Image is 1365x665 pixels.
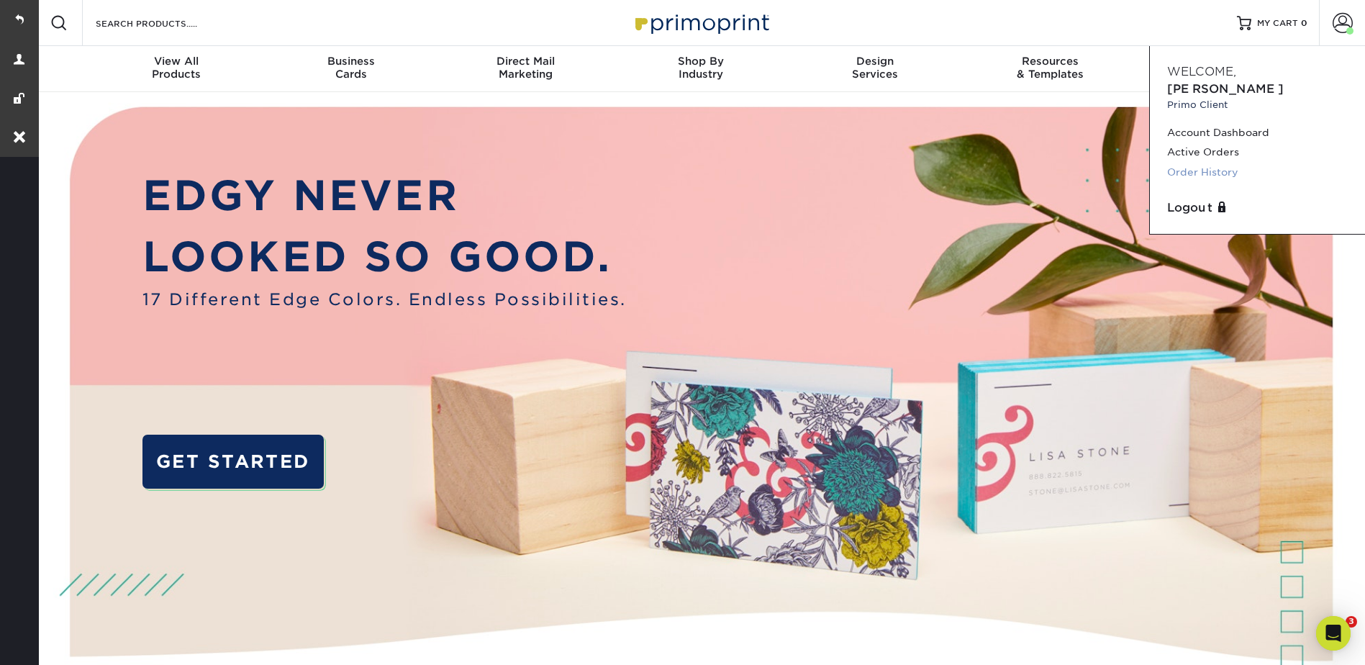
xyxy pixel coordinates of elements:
p: LOOKED SO GOOD. [142,226,627,287]
div: Services [788,55,963,81]
div: & Support [1138,55,1312,81]
span: Direct Mail [438,55,613,68]
div: Industry [613,55,788,81]
a: DesignServices [788,46,963,92]
a: BusinessCards [263,46,438,92]
a: View AllProducts [89,46,264,92]
input: SEARCH PRODUCTS..... [94,14,235,32]
a: Contact& Support [1138,46,1312,92]
span: Business [263,55,438,68]
a: Account Dashboard [1167,123,1348,142]
span: Welcome, [1167,65,1236,78]
a: Shop ByIndustry [613,46,788,92]
span: MY CART [1257,17,1298,30]
a: Order History [1167,163,1348,182]
div: Products [89,55,264,81]
div: Marketing [438,55,613,81]
span: Resources [963,55,1138,68]
a: Resources& Templates [963,46,1138,92]
span: Contact [1138,55,1312,68]
a: GET STARTED [142,435,324,489]
div: & Templates [963,55,1138,81]
p: EDGY NEVER [142,165,627,226]
span: 0 [1301,18,1307,28]
span: Design [788,55,963,68]
a: Direct MailMarketing [438,46,613,92]
a: Logout [1167,199,1348,217]
span: 3 [1346,616,1357,628]
small: Primo Client [1167,98,1348,112]
div: Open Intercom Messenger [1316,616,1351,651]
span: View All [89,55,264,68]
img: Primoprint [629,7,773,38]
div: Cards [263,55,438,81]
span: Shop By [613,55,788,68]
a: Active Orders [1167,142,1348,162]
span: [PERSON_NAME] [1167,82,1284,96]
span: 17 Different Edge Colors. Endless Possibilities. [142,287,627,312]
